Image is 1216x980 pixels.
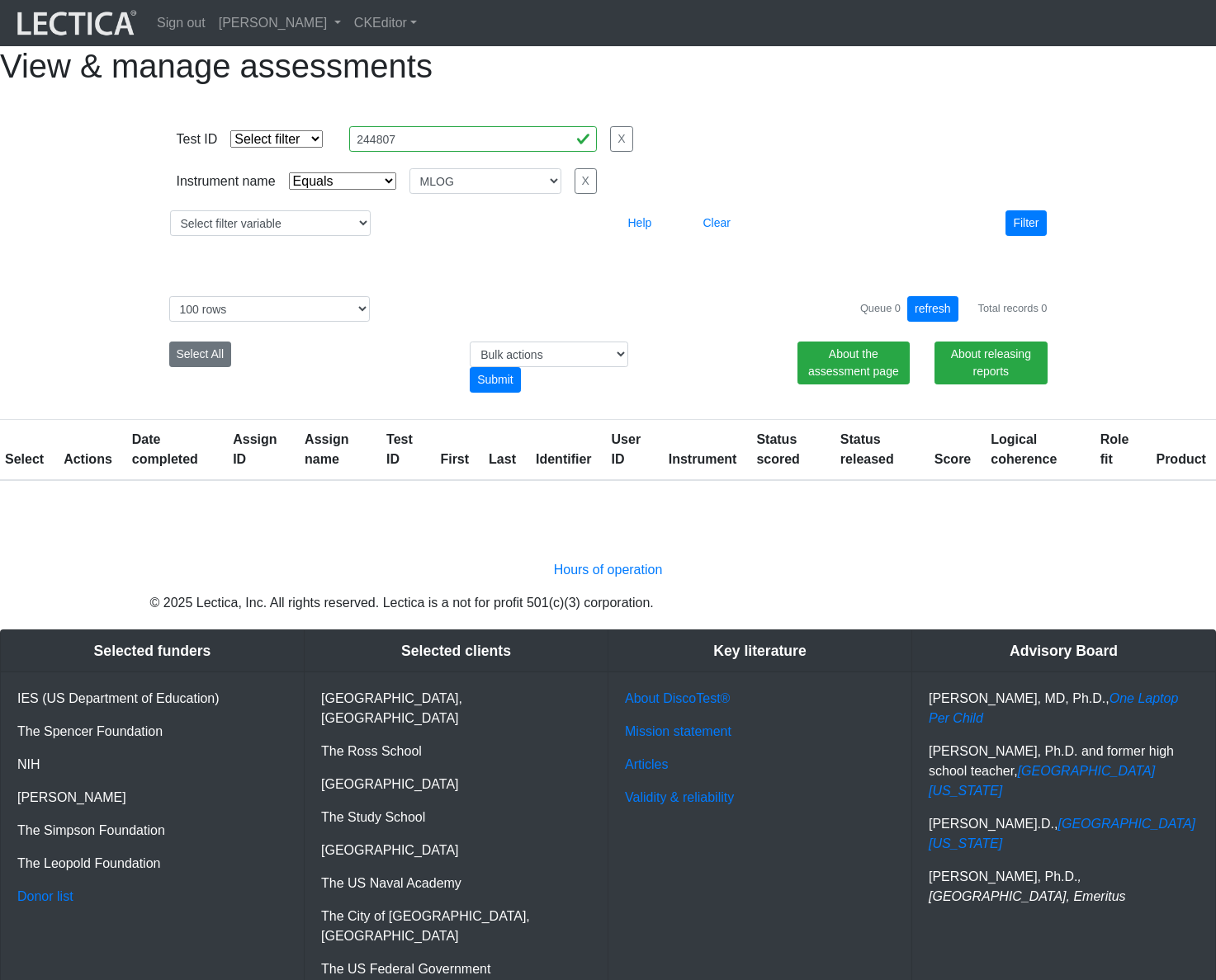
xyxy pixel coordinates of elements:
[912,630,1215,672] div: Advisory Board
[612,432,641,466] a: User ID
[929,764,1155,798] a: [GEOGRAPHIC_DATA][US_STATE]
[177,130,218,149] div: Test ID
[756,432,799,466] a: Status scored
[929,817,1195,850] a: [GEOGRAPHIC_DATA][US_STATE]
[669,452,737,466] a: Instrument
[321,874,591,893] p: The US Naval Academy
[625,724,731,738] a: Mission statement
[17,821,287,841] p: The Simpson Foundation
[621,210,660,236] button: Help
[489,452,516,466] a: Last
[132,432,198,466] a: Date completed
[575,168,597,194] button: X
[797,342,910,384] a: About the assessment page
[17,722,287,742] p: The Spencer Foundation
[348,7,423,40] a: CKEditor
[223,420,295,481] th: Assign ID
[696,210,738,236] button: Clear
[17,854,287,874] p: The Leopold Foundation
[321,959,591,979] p: The US Federal Government
[17,755,287,775] p: NIH
[321,775,591,794] p: [GEOGRAPHIC_DATA]
[17,689,287,709] p: IES (US Department of Education)
[1005,210,1046,236] button: Filter
[212,7,348,40] a: [PERSON_NAME]
[321,841,591,860] p: [GEOGRAPHIC_DATA]
[929,814,1199,854] p: [PERSON_NAME].D.,
[305,630,608,672] div: Selected clients
[991,432,1057,466] a: Logical coherence
[295,420,376,481] th: Assign name
[608,630,911,672] div: Key literature
[907,296,958,322] button: refresh
[860,296,1048,322] div: Queue 0 Total records 0
[470,367,521,393] div: Submit
[17,889,73,903] a: Donor list
[376,420,430,481] th: Test ID
[321,907,591,946] p: The City of [GEOGRAPHIC_DATA], [GEOGRAPHIC_DATA]
[54,420,122,481] th: Actions
[13,7,137,39] img: lecticalive
[321,742,591,761] p: The Ross School
[929,867,1199,907] p: [PERSON_NAME], Ph.D.
[934,452,971,466] a: Score
[177,172,276,191] div: Instrument name
[625,790,734,804] a: Validity & reliability
[17,788,287,808] p: [PERSON_NAME]
[321,808,591,827] p: The Study School
[929,742,1199,801] p: [PERSON_NAME], Ph.D. and former high school teacher,
[625,757,668,771] a: Articles
[840,432,894,466] a: Status released
[929,689,1199,728] p: [PERSON_NAME], MD, Ph.D.,
[169,342,232,367] button: Select All
[321,689,591,728] p: [GEOGRAPHIC_DATA], [GEOGRAPHIC_DATA]
[150,7,212,40] a: Sign out
[621,215,660,229] a: Help
[625,691,730,705] a: About DiscoTest®
[1100,432,1129,466] a: Role fit
[536,452,592,466] a: Identifier
[610,126,632,152] button: X
[440,452,469,466] a: First
[1,630,304,672] div: Selected funders
[934,342,1047,384] a: About releasing reports
[1156,452,1205,466] a: Product
[150,593,1067,613] p: © 2025 Lectica, Inc. All rights reserved. Lectica is a not for profit 501(c)(3) corporation.
[554,563,663,577] a: Hours of operation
